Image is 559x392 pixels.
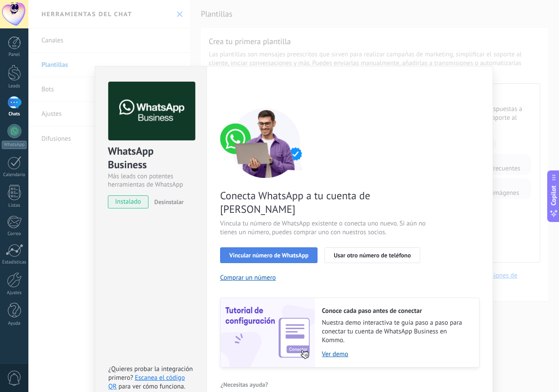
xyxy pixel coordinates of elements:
[2,83,27,89] div: Leads
[220,274,276,282] button: Comprar un número
[322,319,470,345] span: Nuestra demo interactiva te guía paso a paso para conectar tu cuenta de WhatsApp Business en Kommo.
[220,189,428,216] span: Conecta WhatsApp a tu cuenta de [PERSON_NAME]
[2,231,27,237] div: Correo
[229,252,308,258] span: Vincular número de WhatsApp
[220,108,312,178] img: connect number
[2,260,27,265] div: Estadísticas
[154,198,183,206] span: Desinstalar
[2,111,27,117] div: Chats
[108,144,194,172] div: WhatsApp Business
[108,365,193,382] span: ¿Quieres probar la integración primero?
[549,185,558,205] span: Copilot
[2,141,27,149] div: WhatsApp
[118,382,185,391] span: para ver cómo funciona.
[108,172,194,189] div: Más leads con potentes herramientas de WhatsApp
[2,321,27,326] div: Ayuda
[108,374,185,391] a: Escanea el código QR
[108,195,148,208] span: instalado
[322,350,470,358] a: Ver demo
[151,195,183,208] button: Desinstalar
[322,307,470,315] h2: Conoce cada paso antes de conectar
[220,219,428,237] span: Vincula tu número de WhatsApp existente o conecta uno nuevo. Si aún no tienes un número, puedes c...
[2,290,27,296] div: Ajustes
[220,378,269,391] button: ¿Necesitas ayuda?
[221,382,268,388] span: ¿Necesitas ayuda?
[220,247,317,263] button: Vincular número de WhatsApp
[2,172,27,178] div: Calendario
[2,203,27,208] div: Listas
[108,82,195,141] img: logo_main.png
[2,52,27,58] div: Panel
[324,247,420,263] button: Usar otro número de teléfono
[334,252,411,258] span: Usar otro número de teléfono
